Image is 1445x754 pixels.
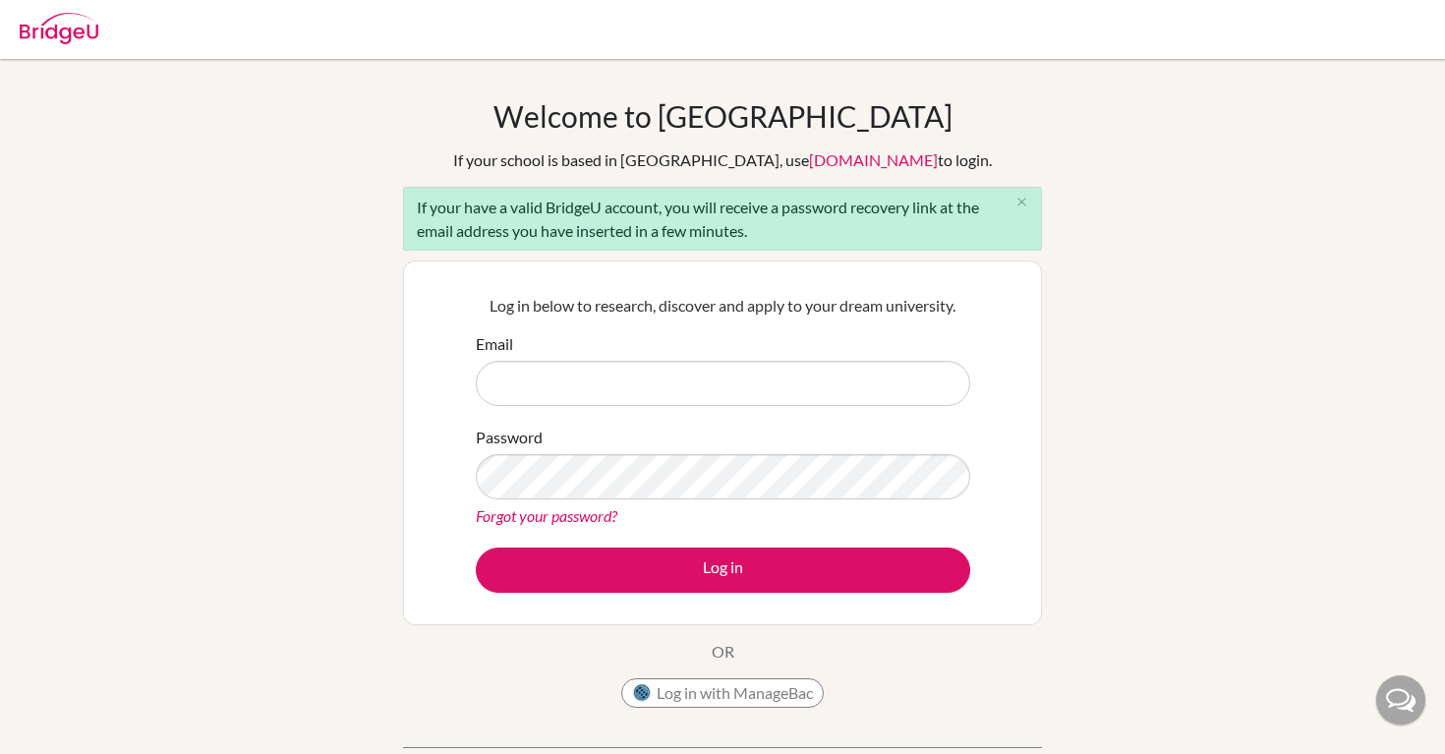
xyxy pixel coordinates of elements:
[476,506,617,525] a: Forgot your password?
[476,332,513,356] label: Email
[403,187,1042,251] div: If your have a valid BridgeU account, you will receive a password recovery link at the email addr...
[476,426,543,449] label: Password
[621,678,824,708] button: Log in with ManageBac
[712,640,734,664] p: OR
[20,13,98,44] img: Bridge-U
[476,548,970,593] button: Log in
[476,294,970,318] p: Log in below to research, discover and apply to your dream university.
[1014,195,1029,209] i: close
[453,148,992,172] div: If your school is based in [GEOGRAPHIC_DATA], use to login.
[493,98,953,134] h1: Welcome to [GEOGRAPHIC_DATA]
[809,150,938,169] a: [DOMAIN_NAME]
[1002,188,1041,217] button: Close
